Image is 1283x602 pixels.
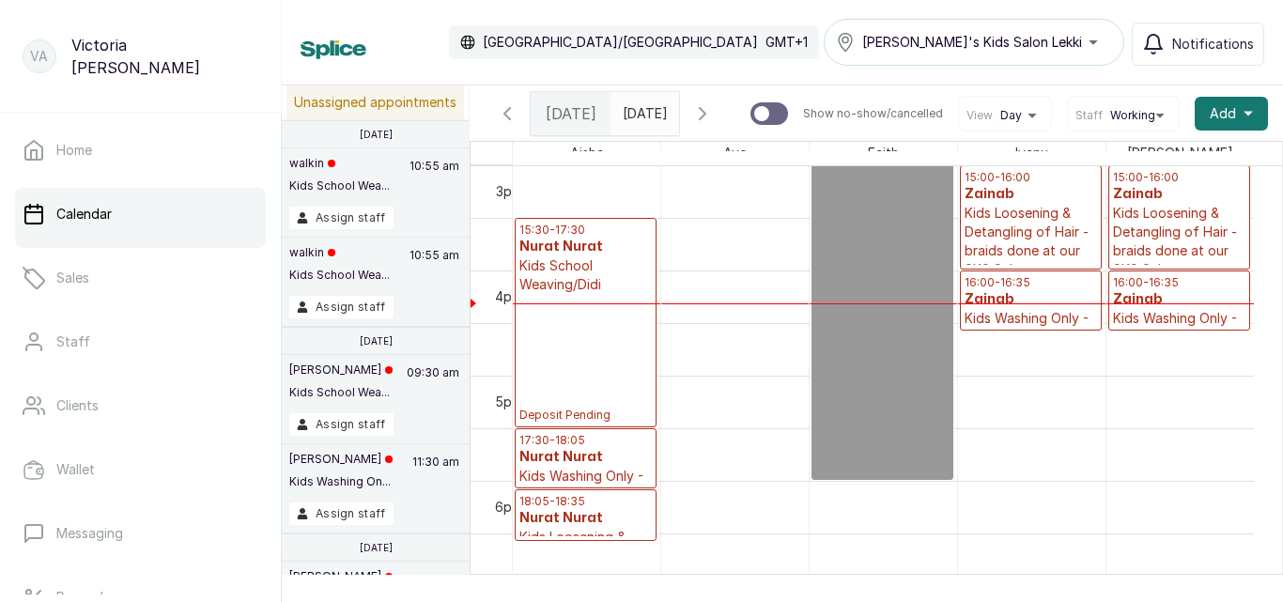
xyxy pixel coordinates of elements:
[519,509,652,528] h3: Nurat Nurat
[491,393,526,411] div: 5pm
[407,245,462,296] p: 10:55 am
[519,494,652,509] p: 18:05 - 18:35
[965,275,1097,290] p: 16:00 - 16:35
[1113,290,1245,309] h3: Zainab
[1113,185,1245,204] h3: Zainab
[289,413,394,436] button: Assign staff
[765,33,808,52] p: GMT+1
[965,309,1097,365] p: Kids Washing Only - Professional products
[1195,97,1268,131] button: Add
[15,316,266,368] a: Staff
[1012,142,1052,164] span: Iyanu
[965,170,1097,185] p: 15:00 - 16:00
[30,47,48,66] p: VA
[519,467,652,523] p: Kids Washing Only - Professional products
[289,268,390,283] p: Kids School Wea...
[519,223,652,238] p: 15:30 - 17:30
[289,569,393,584] p: [PERSON_NAME]
[15,379,266,432] a: Clients
[612,93,642,125] input: Select date
[407,156,462,207] p: 10:55 am
[546,102,596,125] span: [DATE]
[15,124,266,177] a: Home
[15,507,266,560] a: Messaging
[965,185,1097,204] h3: Zainab
[1000,108,1022,123] span: Day
[289,452,393,467] p: [PERSON_NAME]
[289,474,393,489] p: Kids Washing On...
[966,108,1043,123] button: ViewDay
[1113,204,1245,279] p: Kids Loosening & Detangling of Hair - braids done at our SKS Salon
[519,256,652,294] p: Kids School Weaving/Didi
[965,204,1097,279] p: Kids Loosening & Detangling of Hair - braids done at our SKS Salon
[1075,108,1103,123] span: Staff
[519,448,652,467] h3: Nurat Nurat
[1113,275,1245,290] p: 16:00 - 16:35
[15,252,266,304] a: Sales
[56,524,123,543] p: Messaging
[491,287,526,306] div: 4pm
[286,85,464,119] p: Unassigned appointments
[803,106,943,121] p: Show no-show/cancelled
[491,498,526,517] div: 6pm
[15,188,266,240] a: Calendar
[1210,104,1236,123] span: Add
[71,34,258,79] p: Victoria [PERSON_NAME]
[289,296,394,318] button: Assign staff
[56,269,89,287] p: Sales
[289,207,394,229] button: Assign staff
[1075,108,1171,123] button: StaffWorking
[289,245,390,260] p: walkin
[1172,35,1254,54] span: Notifications
[289,178,390,193] p: Kids School Wea...
[1110,108,1155,123] span: Working
[566,142,608,164] span: Aisha
[56,332,90,351] p: Staff
[519,408,652,423] span: Deposit Pending
[492,182,526,201] div: 3pm
[1123,142,1237,164] span: [PERSON_NAME]
[719,142,751,164] span: Ayo
[289,385,393,400] p: Kids School Wea...
[1132,23,1264,66] button: Notifications
[862,33,1082,52] span: [PERSON_NAME]'s Kids Salon Lekki
[519,433,652,448] p: 17:30 - 18:05
[965,290,1097,309] h3: Zainab
[410,452,462,502] p: 11:30 am
[531,92,611,135] div: [DATE]
[360,129,393,140] p: [DATE]
[56,205,112,224] p: Calendar
[289,502,394,525] button: Assign staff
[56,460,95,479] p: Wallet
[289,156,390,171] p: walkin
[654,102,667,116] svg: calendar
[360,542,393,553] p: [DATE]
[360,335,393,347] p: [DATE]
[56,141,92,160] p: Home
[56,396,99,415] p: Clients
[824,19,1124,66] button: [PERSON_NAME]'s Kids Salon Lekki
[1113,309,1245,365] p: Kids Washing Only - Professional products
[1113,170,1245,185] p: 15:00 - 16:00
[404,363,462,413] p: 09:30 am
[483,33,758,52] p: [GEOGRAPHIC_DATA]/[GEOGRAPHIC_DATA]
[966,108,993,123] span: View
[15,443,266,496] a: Wallet
[864,142,903,164] span: Faith
[519,238,652,256] h3: Nurat Nurat
[289,363,393,378] p: [PERSON_NAME]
